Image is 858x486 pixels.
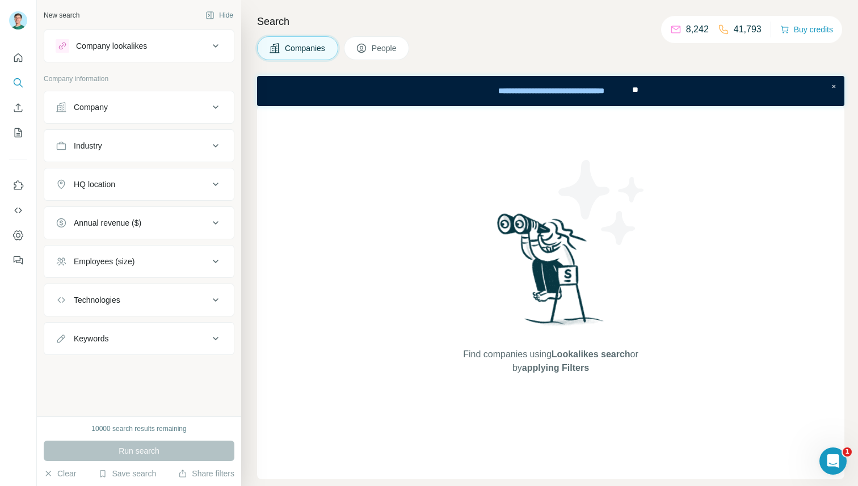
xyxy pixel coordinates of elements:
[74,217,141,229] div: Annual revenue ($)
[91,424,186,434] div: 10000 search results remaining
[9,11,27,29] img: Avatar
[74,256,134,267] div: Employees (size)
[44,171,234,198] button: HQ location
[74,179,115,190] div: HQ location
[98,468,156,479] button: Save search
[372,43,398,54] span: People
[551,151,653,253] img: Surfe Illustration - Stars
[44,286,234,314] button: Technologies
[44,32,234,60] button: Company lookalikes
[552,349,630,359] span: Lookalikes search
[9,250,27,271] button: Feedback
[257,76,844,106] iframe: Banner
[686,23,709,36] p: 8,242
[257,14,844,29] h4: Search
[74,102,108,113] div: Company
[9,73,27,93] button: Search
[74,140,102,151] div: Industry
[734,23,762,36] p: 41,793
[522,363,589,373] span: applying Filters
[780,22,833,37] button: Buy credits
[44,94,234,121] button: Company
[492,210,610,337] img: Surfe Illustration - Woman searching with binoculars
[9,175,27,196] button: Use Surfe on LinkedIn
[9,122,27,143] button: My lists
[9,200,27,221] button: Use Surfe API
[819,447,847,475] iframe: Intercom live chat
[44,209,234,236] button: Annual revenue ($)
[843,447,852,457] span: 1
[44,10,79,20] div: New search
[178,468,234,479] button: Share filters
[44,468,76,479] button: Clear
[74,294,120,306] div: Technologies
[74,333,108,344] div: Keywords
[44,325,234,352] button: Keywords
[44,74,234,84] p: Company information
[44,248,234,275] button: Employees (size)
[9,225,27,246] button: Dashboard
[285,43,326,54] span: Companies
[460,348,641,375] span: Find companies using or by
[197,7,241,24] button: Hide
[44,132,234,159] button: Industry
[76,40,147,52] div: Company lookalikes
[9,48,27,68] button: Quick start
[9,98,27,118] button: Enrich CSV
